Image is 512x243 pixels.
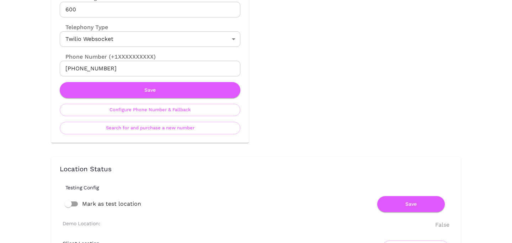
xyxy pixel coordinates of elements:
label: Phone Number (+1XXXXXXXXXX) [60,53,240,61]
button: Save [60,82,240,98]
label: Telephony Type [60,23,108,31]
div: Twilio Websocket [60,31,240,47]
button: Configure Phone Number & Fallback [60,104,240,116]
h6: Testing Config [65,185,458,190]
h3: Location Status [60,166,452,173]
h6: Demo Location: [63,221,100,226]
div: False [435,221,449,229]
button: Save [377,196,445,212]
button: Search for and purchase a new number [60,122,240,134]
span: Mark as test location [82,200,141,208]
